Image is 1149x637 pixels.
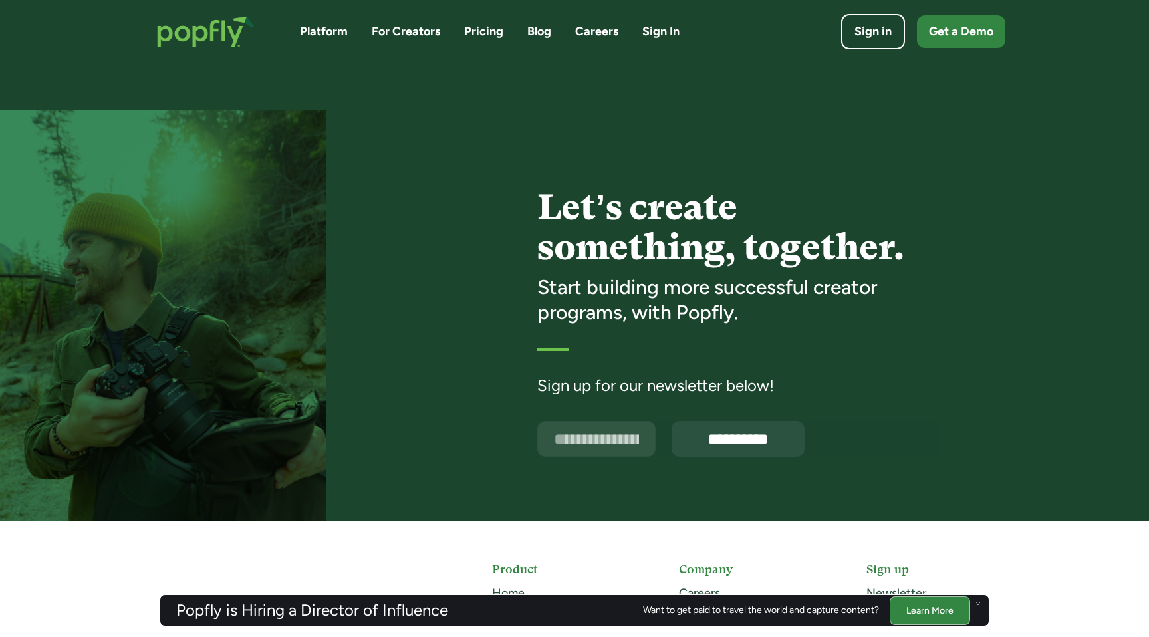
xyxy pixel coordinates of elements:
[890,596,970,624] a: Learn More
[144,3,268,61] a: home
[575,23,618,40] a: Careers
[176,602,448,618] h3: Popfly is Hiring a Director of Influence
[917,15,1005,48] a: Get a Demo
[464,23,503,40] a: Pricing
[642,23,680,40] a: Sign In
[679,561,818,577] h5: Company
[300,23,348,40] a: Platform
[537,275,939,324] h3: Start building more successful creator programs, with Popfly.
[492,561,631,577] h5: Product
[929,23,993,40] div: Get a Demo
[537,188,939,267] h4: Let’s create something, together.
[643,605,879,616] div: Want to get paid to travel the world and capture content?
[866,586,926,600] a: Newsletter
[537,421,939,457] form: Email Form
[492,586,525,600] a: Home
[866,561,1005,577] h5: Sign up
[679,586,720,600] a: Careers
[537,375,939,396] div: Sign up for our newsletter below!
[527,23,551,40] a: Blog
[854,23,892,40] div: Sign in
[841,14,905,49] a: Sign in
[372,23,440,40] a: For Creators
